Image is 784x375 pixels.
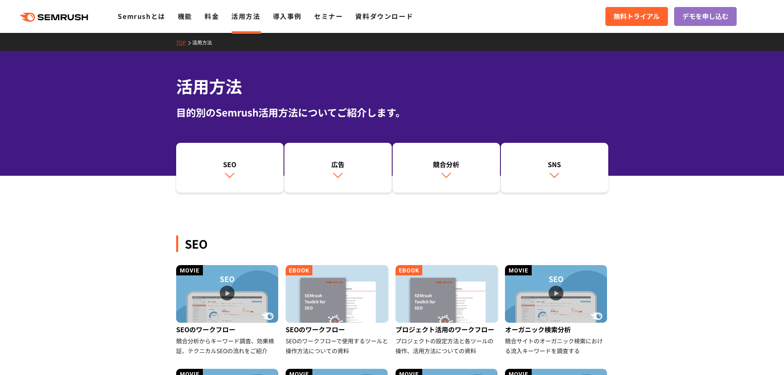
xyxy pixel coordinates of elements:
[178,11,192,21] a: 機能
[505,159,604,169] div: SNS
[192,39,218,46] a: 活用方法
[682,11,728,22] span: デモを申し込む
[273,11,302,21] a: 導入事例
[176,105,608,120] div: 目的別のSemrush活用方法についてご紹介します。
[501,143,608,193] a: SNS
[355,11,413,21] a: 資料ダウンロード
[505,336,608,356] div: 競合サイトのオーガニック検索における流入キーワードを調査する
[176,323,279,336] div: SEOのワークフロー
[176,74,608,98] h1: 活用方法
[286,265,389,356] a: SEOのワークフロー SEOのワークフローで使用するツールと操作方法についての資料
[395,265,499,356] a: プロジェクト活用のワークフロー プロジェクトの設定方法と各ツールの操作、活用方法についての資料
[393,143,500,193] a: 競合分析
[180,159,279,169] div: SEO
[395,323,499,336] div: プロジェクト活用のワークフロー
[284,143,392,193] a: 広告
[286,323,389,336] div: SEOのワークフロー
[176,39,192,46] a: TOP
[118,11,165,21] a: Semrushとは
[505,265,608,356] a: オーガニック検索分析 競合サイトのオーガニック検索における流入キーワードを調査する
[605,7,668,26] a: 無料トライアル
[614,11,660,22] span: 無料トライアル
[176,143,284,193] a: SEO
[288,159,388,169] div: 広告
[231,11,260,21] a: 活用方法
[176,336,279,356] div: 競合分析からキーワード調査、効果検証、テクニカルSEOの流れをご紹介
[395,336,499,356] div: プロジェクトの設定方法と各ツールの操作、活用方法についての資料
[176,235,608,252] div: SEO
[176,265,279,356] a: SEOのワークフロー 競合分析からキーワード調査、効果検証、テクニカルSEOの流れをご紹介
[674,7,737,26] a: デモを申し込む
[505,323,608,336] div: オーガニック検索分析
[314,11,343,21] a: セミナー
[397,159,496,169] div: 競合分析
[286,336,389,356] div: SEOのワークフローで使用するツールと操作方法についての資料
[205,11,219,21] a: 料金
